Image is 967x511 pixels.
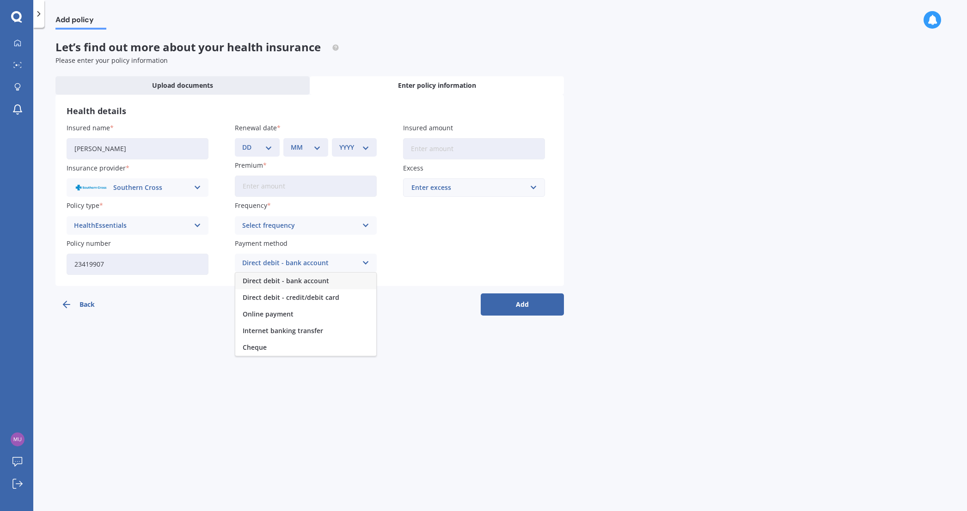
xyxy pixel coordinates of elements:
[67,254,208,275] input: Enter policy number
[67,164,126,172] span: Insurance provider
[152,81,213,90] span: Upload documents
[481,293,564,316] button: Add
[74,220,189,231] div: HealthEssentials
[235,239,288,248] span: Payment method
[235,161,263,170] span: Premium
[67,123,110,132] span: Insured name
[243,344,267,351] span: Cheque
[403,123,453,132] span: Insured amount
[403,138,545,159] input: Enter amount
[403,164,423,172] span: Excess
[11,432,24,446] img: d3d0b061efff0ff590eb9faf206e7f16
[74,181,108,194] img: SouthernCross.png
[242,220,357,231] div: Select frequency
[242,258,357,268] div: Direct debit - bank account
[235,176,377,197] input: Enter amount
[67,239,111,248] span: Policy number
[243,294,339,301] span: Direct debit - credit/debit card
[398,81,476,90] span: Enter policy information
[55,293,139,316] button: Back
[411,182,526,193] div: Enter excess
[243,311,294,317] span: Online payment
[235,123,277,132] span: Renewal date
[67,106,553,116] h3: Health details
[243,328,323,334] span: Internet banking transfer
[235,201,267,210] span: Frequency
[67,138,208,159] input: Enter name
[67,201,99,210] span: Policy type
[243,278,329,284] span: Direct debit - bank account
[74,182,189,193] div: Southern Cross
[55,15,106,28] span: Add policy
[55,39,339,55] span: Let’s find out more about your health insurance
[55,56,168,65] span: Please enter your policy information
